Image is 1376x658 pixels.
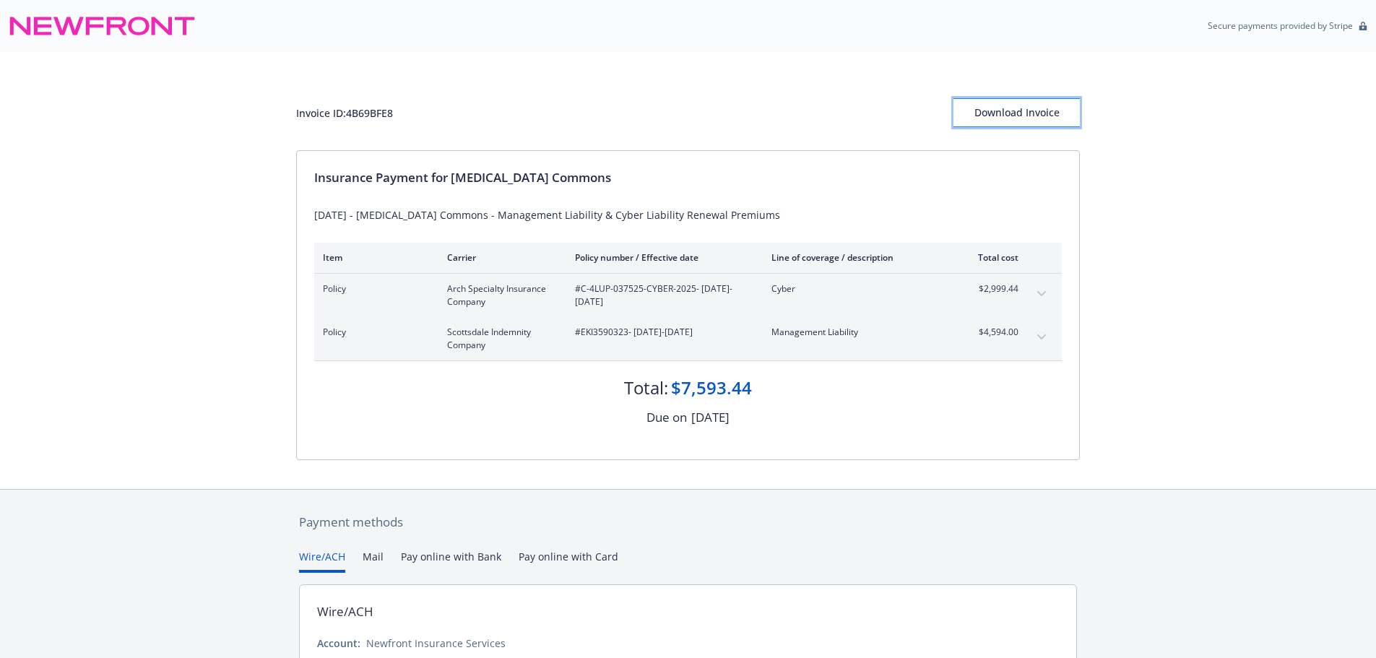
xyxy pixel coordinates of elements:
[447,282,552,308] span: Arch Specialty Insurance Company
[323,326,424,339] span: Policy
[671,376,752,400] div: $7,593.44
[447,251,552,264] div: Carrier
[323,282,424,295] span: Policy
[575,282,748,308] span: #C-4LUP-037525-CYBER-2025 - [DATE]-[DATE]
[323,251,424,264] div: Item
[964,251,1018,264] div: Total cost
[771,326,941,339] span: Management Liability
[691,408,730,427] div: [DATE]
[317,636,360,651] div: Account:
[964,326,1018,339] span: $4,594.00
[575,326,748,339] span: #EKI3590323 - [DATE]-[DATE]
[314,274,1062,317] div: PolicyArch Specialty Insurance Company#C-4LUP-037525-CYBER-2025- [DATE]-[DATE]Cyber$2,999.44expan...
[401,549,501,573] button: Pay online with Bank
[314,207,1062,222] div: [DATE] - [MEDICAL_DATA] Commons - Management Liability & Cyber Liability Renewal Premiums
[296,105,393,121] div: Invoice ID: 4B69BFE8
[575,251,748,264] div: Policy number / Effective date
[447,326,552,352] span: Scottsdale Indemnity Company
[771,282,941,295] span: Cyber
[646,408,687,427] div: Due on
[299,549,345,573] button: Wire/ACH
[299,513,1077,532] div: Payment methods
[1030,326,1053,349] button: expand content
[314,168,1062,187] div: Insurance Payment for [MEDICAL_DATA] Commons
[366,636,506,651] div: Newfront Insurance Services
[363,549,384,573] button: Mail
[519,549,618,573] button: Pay online with Card
[771,251,941,264] div: Line of coverage / description
[1208,20,1353,32] p: Secure payments provided by Stripe
[317,602,373,621] div: Wire/ACH
[314,317,1062,360] div: PolicyScottsdale Indemnity Company#EKI3590323- [DATE]-[DATE]Management Liability$4,594.00expand c...
[964,282,1018,295] span: $2,999.44
[1030,282,1053,306] button: expand content
[624,376,668,400] div: Total:
[953,99,1080,126] div: Download Invoice
[953,98,1080,127] button: Download Invoice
